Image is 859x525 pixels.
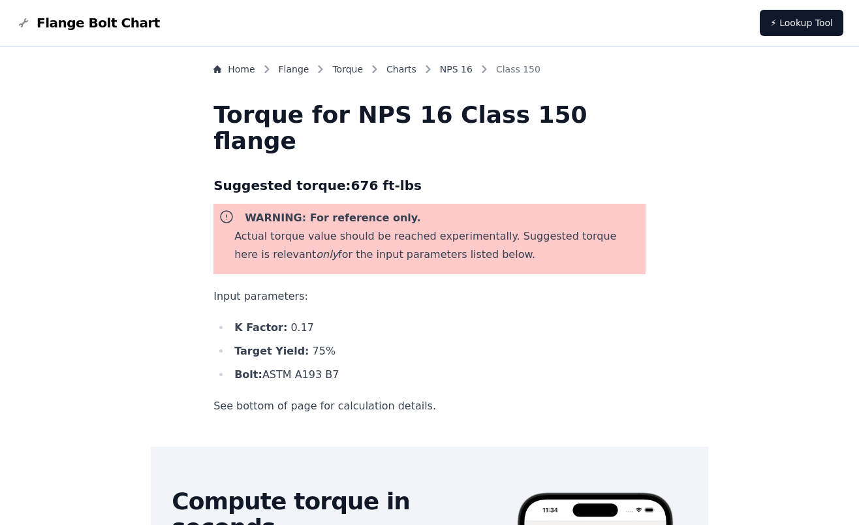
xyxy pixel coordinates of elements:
[760,10,843,36] a: ⚡ Lookup Tool
[230,319,646,337] li: 0.17
[245,212,421,224] b: WARNING: For reference only.
[279,63,309,76] a: Flange
[234,345,309,357] b: Target Yield:
[496,63,540,76] span: Class 150
[16,15,31,31] img: Flange Bolt Chart Logo
[230,342,646,360] li: 75 %
[234,368,262,381] b: Bolt:
[213,175,646,196] h3: Suggested torque: 676 ft-lbs
[213,397,646,415] p: See bottom of page for calculation details.
[213,287,646,306] p: Input parameters:
[213,102,646,154] h1: Torque for NPS 16 Class 150 flange
[37,14,160,32] span: Flange Bolt Chart
[316,248,338,261] i: only
[230,366,646,384] li: ASTM A193 B7
[16,14,160,32] a: Flange Bolt Chart LogoFlange Bolt Chart
[213,63,255,76] a: Home
[213,63,646,81] nav: Breadcrumb
[234,227,640,264] p: Actual torque value should be reached experimentally. Suggested torque here is relevant for the i...
[332,63,363,76] a: Torque
[234,321,287,334] b: K Factor:
[386,63,416,76] a: Charts
[440,63,473,76] a: NPS 16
